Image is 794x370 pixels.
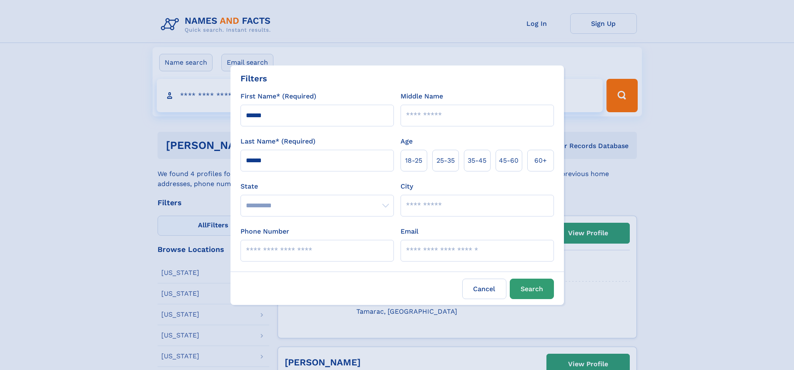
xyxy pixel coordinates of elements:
span: 18‑25 [405,156,422,166]
label: First Name* (Required) [240,91,316,101]
button: Search [510,279,554,299]
span: 60+ [534,156,547,166]
span: 25‑35 [436,156,455,166]
span: 35‑45 [468,156,486,166]
label: Email [401,227,418,237]
label: Age [401,136,413,146]
label: City [401,181,413,191]
label: Middle Name [401,91,443,101]
label: Last Name* (Required) [240,136,316,146]
label: Cancel [462,279,506,299]
span: 45‑60 [499,156,518,166]
label: Phone Number [240,227,289,237]
label: State [240,181,394,191]
div: Filters [240,72,267,85]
